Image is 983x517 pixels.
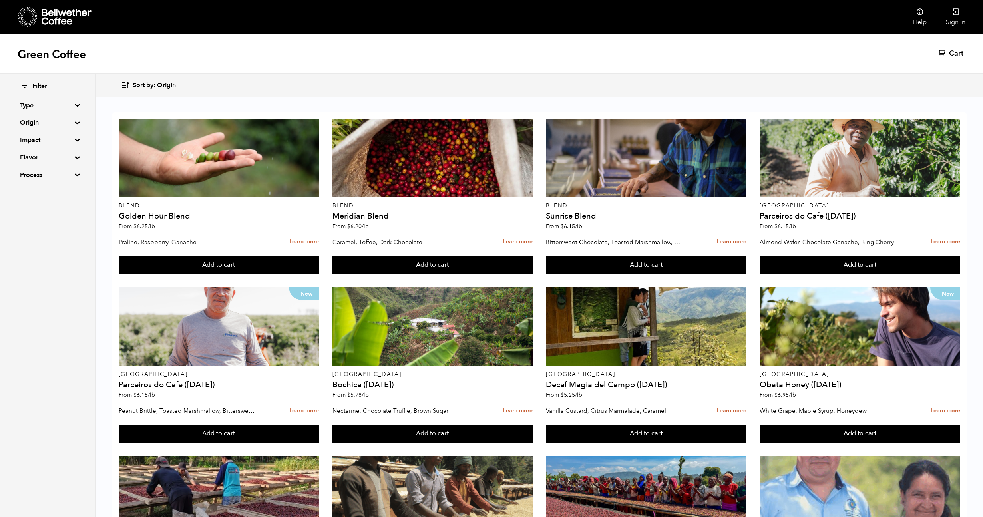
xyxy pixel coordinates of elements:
[546,223,582,230] span: From
[133,223,155,230] bdi: 6.25
[575,223,582,230] span: /lb
[774,223,778,230] span: $
[332,223,369,230] span: From
[347,223,350,230] span: $
[362,391,369,399] span: /lb
[760,223,796,230] span: From
[546,236,682,248] p: Bittersweet Chocolate, Toasted Marshmallow, Candied Orange, Praline
[20,118,75,127] summary: Origin
[760,287,960,366] a: New
[931,233,960,251] a: Learn more
[760,405,896,417] p: White Grape, Maple Syrup, Honeydew
[332,236,469,248] p: Caramel, Toffee, Dark Chocolate
[119,203,319,209] p: Blend
[546,372,746,377] p: [GEOGRAPHIC_DATA]
[119,223,155,230] span: From
[332,212,533,220] h4: Meridian Blend
[20,135,75,145] summary: Impact
[546,256,746,274] button: Add to cart
[119,287,319,366] a: New
[148,391,155,399] span: /lb
[546,425,746,443] button: Add to cart
[119,405,255,417] p: Peanut Brittle, Toasted Marshmallow, Bittersweet Chocolate
[119,425,319,443] button: Add to cart
[760,256,960,274] button: Add to cart
[717,233,746,251] a: Learn more
[546,391,582,399] span: From
[760,236,896,248] p: Almond Wafer, Chocolate Ganache, Bing Cherry
[133,391,137,399] span: $
[760,212,960,220] h4: Parceiros do Cafe ([DATE])
[119,381,319,389] h4: Parceiros do Cafe ([DATE])
[930,287,960,300] p: New
[938,49,965,58] a: Cart
[148,223,155,230] span: /lb
[119,236,255,248] p: Praline, Raspberry, Ganache
[332,405,469,417] p: Nectarine, Chocolate Truffle, Brown Sugar
[347,391,369,399] bdi: 5.78
[774,391,778,399] span: $
[362,223,369,230] span: /lb
[32,82,47,91] span: Filter
[789,223,796,230] span: /lb
[546,212,746,220] h4: Sunrise Blend
[774,223,796,230] bdi: 6.15
[20,170,75,180] summary: Process
[332,425,533,443] button: Add to cart
[949,49,963,58] span: Cart
[119,256,319,274] button: Add to cart
[20,101,75,110] summary: Type
[133,223,137,230] span: $
[119,372,319,377] p: [GEOGRAPHIC_DATA]
[121,76,176,95] button: Sort by: Origin
[119,391,155,399] span: From
[332,372,533,377] p: [GEOGRAPHIC_DATA]
[503,402,533,420] a: Learn more
[332,203,533,209] p: Blend
[20,153,75,162] summary: Flavor
[760,203,960,209] p: [GEOGRAPHIC_DATA]
[575,391,582,399] span: /lb
[546,381,746,389] h4: Decaf Magia del Campo ([DATE])
[347,223,369,230] bdi: 6.20
[347,391,350,399] span: $
[561,391,582,399] bdi: 5.25
[760,425,960,443] button: Add to cart
[18,47,86,62] h1: Green Coffee
[289,402,319,420] a: Learn more
[332,381,533,389] h4: Bochica ([DATE])
[133,81,176,90] span: Sort by: Origin
[133,391,155,399] bdi: 6.15
[119,212,319,220] h4: Golden Hour Blend
[789,391,796,399] span: /lb
[503,233,533,251] a: Learn more
[760,391,796,399] span: From
[289,287,319,300] p: New
[546,203,746,209] p: Blend
[561,223,564,230] span: $
[561,391,564,399] span: $
[332,391,369,399] span: From
[332,256,533,274] button: Add to cart
[717,402,746,420] a: Learn more
[289,233,319,251] a: Learn more
[561,223,582,230] bdi: 6.15
[774,391,796,399] bdi: 6.95
[931,402,960,420] a: Learn more
[760,381,960,389] h4: Obata Honey ([DATE])
[760,372,960,377] p: [GEOGRAPHIC_DATA]
[546,405,682,417] p: Vanilla Custard, Citrus Marmalade, Caramel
